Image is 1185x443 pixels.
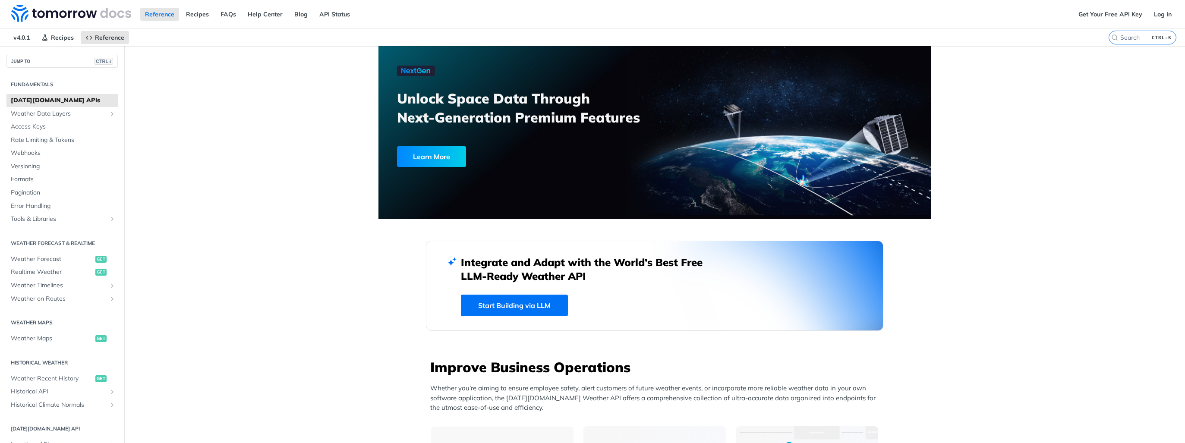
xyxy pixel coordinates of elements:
a: Realtime Weatherget [6,266,118,279]
p: Whether you’re aiming to ensure employee safety, alert customers of future weather events, or inc... [430,383,883,413]
span: Tools & Libraries [11,215,107,223]
div: Learn More [397,146,466,167]
kbd: CTRL-K [1150,33,1174,42]
span: get [95,256,107,263]
a: Start Building via LLM [461,295,568,316]
button: Show subpages for Tools & Libraries [109,216,116,223]
button: Show subpages for Historical API [109,388,116,395]
h2: Integrate and Adapt with the World’s Best Free LLM-Ready Weather API [461,255,715,283]
a: Historical Climate NormalsShow subpages for Historical Climate Normals [6,399,118,412]
a: Tools & LibrariesShow subpages for Tools & Libraries [6,213,118,226]
h2: Historical Weather [6,359,118,367]
span: Access Keys [11,123,116,131]
span: Weather Timelines [11,281,107,290]
a: Weather Mapsget [6,332,118,345]
a: Rate Limiting & Tokens [6,134,118,147]
a: FAQs [216,8,241,21]
a: Weather TimelinesShow subpages for Weather Timelines [6,279,118,292]
span: Pagination [11,189,116,197]
a: Reference [140,8,179,21]
svg: Search [1111,34,1118,41]
span: Weather Data Layers [11,110,107,118]
span: get [95,375,107,382]
a: Weather on RoutesShow subpages for Weather on Routes [6,292,118,305]
h3: Improve Business Operations [430,358,883,377]
a: Log In [1149,8,1176,21]
a: Learn More [397,146,611,167]
span: CTRL-/ [94,58,113,65]
img: NextGen [397,66,435,76]
span: Weather on Routes [11,295,107,303]
h2: Weather Maps [6,319,118,327]
h2: Weather Forecast & realtime [6,239,118,247]
span: Historical API [11,387,107,396]
h2: [DATE][DOMAIN_NAME] API [6,425,118,433]
span: Weather Maps [11,334,93,343]
a: Weather Data LayersShow subpages for Weather Data Layers [6,107,118,120]
img: Tomorrow.io Weather API Docs [11,5,131,22]
span: Reference [95,34,124,41]
a: Pagination [6,186,118,199]
h2: Fundamentals [6,81,118,88]
a: API Status [315,8,355,21]
span: Versioning [11,162,116,171]
a: Historical APIShow subpages for Historical API [6,385,118,398]
a: Formats [6,173,118,186]
a: Help Center [243,8,287,21]
span: get [95,269,107,276]
a: Recipes [37,31,79,44]
a: Webhooks [6,147,118,160]
span: Weather Forecast [11,255,93,264]
span: [DATE][DOMAIN_NAME] APIs [11,96,116,105]
button: Show subpages for Weather on Routes [109,295,116,302]
span: get [95,335,107,342]
a: Versioning [6,160,118,173]
button: Show subpages for Historical Climate Normals [109,402,116,408]
span: Webhooks [11,149,116,157]
span: Rate Limiting & Tokens [11,136,116,145]
span: Weather Recent History [11,374,93,383]
button: JUMP TOCTRL-/ [6,55,118,68]
span: v4.0.1 [9,31,35,44]
a: Blog [290,8,312,21]
span: Realtime Weather [11,268,93,276]
span: Error Handling [11,202,116,211]
a: Recipes [181,8,214,21]
span: Recipes [51,34,74,41]
a: Access Keys [6,120,118,133]
a: Weather Recent Historyget [6,372,118,385]
span: Formats [11,175,116,184]
span: Historical Climate Normals [11,401,107,409]
h3: Unlock Space Data Through Next-Generation Premium Features [397,89,664,127]
a: Weather Forecastget [6,253,118,266]
button: Show subpages for Weather Timelines [109,282,116,289]
a: Error Handling [6,200,118,213]
a: Get Your Free API Key [1074,8,1147,21]
button: Show subpages for Weather Data Layers [109,110,116,117]
a: Reference [81,31,129,44]
a: [DATE][DOMAIN_NAME] APIs [6,94,118,107]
